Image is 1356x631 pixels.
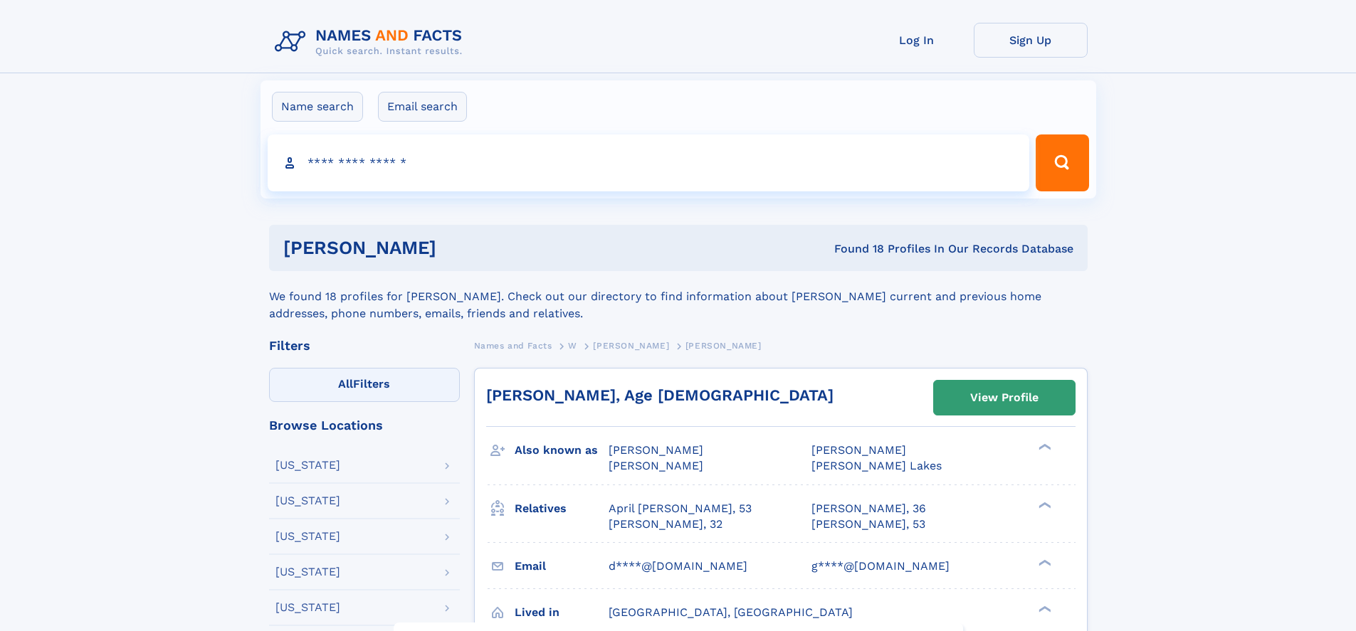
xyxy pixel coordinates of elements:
[269,419,460,432] div: Browse Locations
[1035,604,1052,613] div: ❯
[269,368,460,402] label: Filters
[269,339,460,352] div: Filters
[275,566,340,578] div: [US_STATE]
[593,341,669,351] span: [PERSON_NAME]
[515,600,609,625] h3: Lived in
[275,460,340,471] div: [US_STATE]
[609,501,752,516] a: April [PERSON_NAME], 53
[811,516,925,532] a: [PERSON_NAME], 53
[338,377,353,391] span: All
[635,241,1073,257] div: Found 18 Profiles In Our Records Database
[593,336,669,354] a: [PERSON_NAME]
[609,516,722,532] a: [PERSON_NAME], 32
[1035,442,1052,452] div: ❯
[269,23,474,61] img: Logo Names and Facts
[811,501,926,516] a: [PERSON_NAME], 36
[272,92,363,122] label: Name search
[378,92,467,122] label: Email search
[268,134,1030,191] input: search input
[970,381,1039,414] div: View Profile
[269,271,1088,322] div: We found 18 profiles for [PERSON_NAME]. Check out our directory to find information about [PERSON...
[1035,500,1052,509] div: ❯
[275,531,340,542] div: [US_STATE]
[974,23,1088,58] a: Sign Up
[811,459,942,472] span: [PERSON_NAME] Lakes
[609,459,703,472] span: [PERSON_NAME]
[860,23,974,58] a: Log In
[275,495,340,507] div: [US_STATE]
[568,341,577,351] span: W
[811,443,906,457] span: [PERSON_NAME]
[486,386,834,404] a: [PERSON_NAME], Age [DEMOGRAPHIC_DATA]
[609,443,703,457] span: [PERSON_NAME]
[685,341,762,351] span: [PERSON_NAME]
[515,438,609,462] h3: Also known as
[609,605,853,619] span: [GEOGRAPHIC_DATA], [GEOGRAPHIC_DATA]
[568,336,577,354] a: W
[515,554,609,578] h3: Email
[1035,558,1052,567] div: ❯
[283,239,636,257] h1: [PERSON_NAME]
[515,497,609,521] h3: Relatives
[474,336,552,354] a: Names and Facts
[275,602,340,613] div: [US_STATE]
[934,381,1075,415] a: View Profile
[1036,134,1088,191] button: Search Button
